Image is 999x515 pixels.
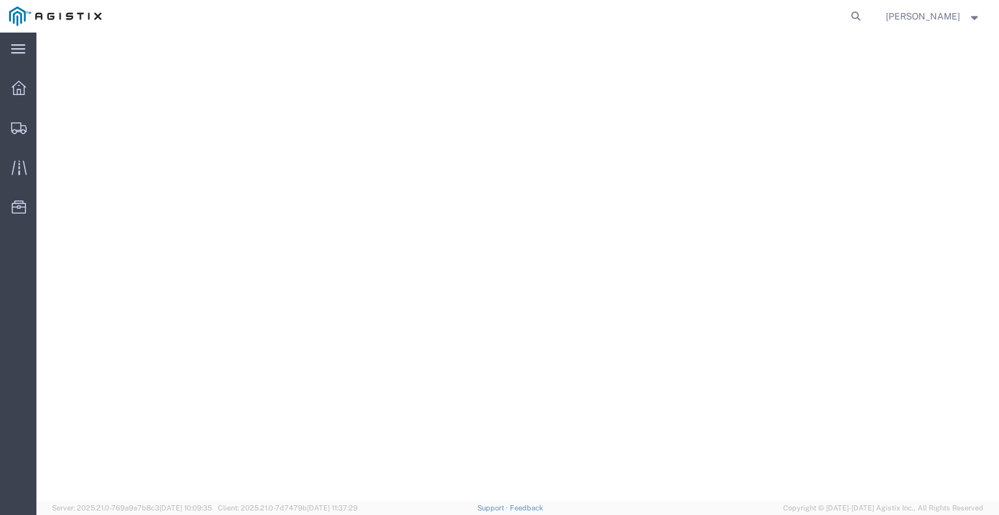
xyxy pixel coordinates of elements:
span: [DATE] 11:37:29 [307,504,358,512]
iframe: FS Legacy Container [36,33,999,501]
span: Server: 2025.21.0-769a9a7b8c3 [52,504,212,512]
img: logo [9,7,101,26]
a: Feedback [510,504,543,512]
span: Alexander Baetens [886,9,960,23]
button: [PERSON_NAME] [885,8,981,24]
span: [DATE] 10:09:35 [159,504,212,512]
span: Client: 2025.21.0-7d7479b [218,504,358,512]
a: Support [477,504,510,512]
span: Copyright © [DATE]-[DATE] Agistix Inc., All Rights Reserved [783,503,983,514]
